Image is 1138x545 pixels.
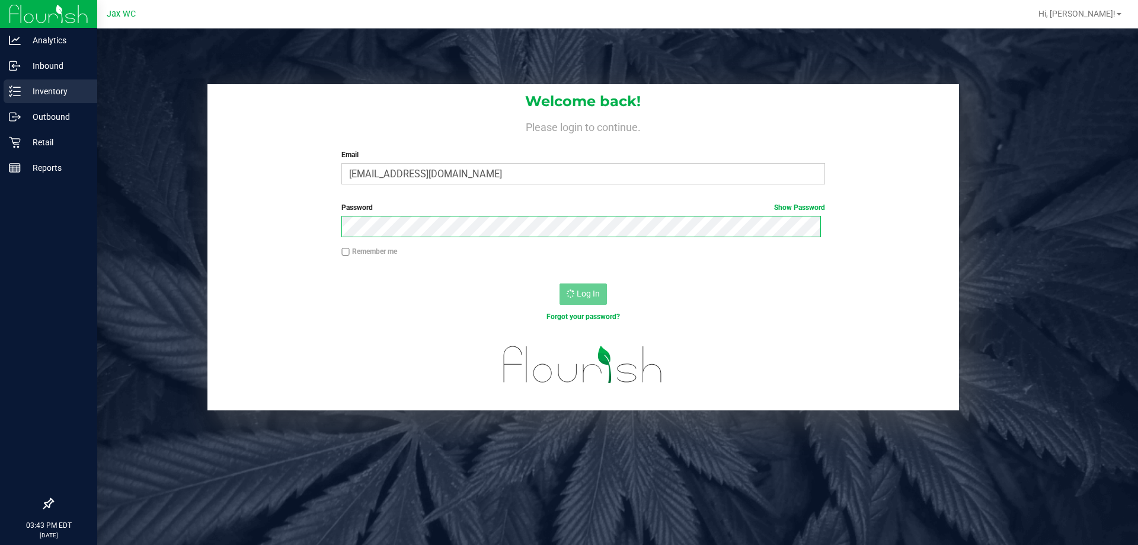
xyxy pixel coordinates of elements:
[9,136,21,148] inline-svg: Retail
[5,531,92,540] p: [DATE]
[1038,9,1115,18] span: Hi, [PERSON_NAME]!
[207,119,959,133] h4: Please login to continue.
[9,111,21,123] inline-svg: Outbound
[21,110,92,124] p: Outbound
[341,149,824,160] label: Email
[9,60,21,72] inline-svg: Inbound
[21,135,92,149] p: Retail
[207,94,959,109] h1: Welcome back!
[546,313,620,321] a: Forgot your password?
[107,9,136,19] span: Jax WC
[5,520,92,531] p: 03:43 PM EDT
[774,203,825,212] a: Show Password
[341,246,397,257] label: Remember me
[489,334,677,395] img: flourish_logo.svg
[9,34,21,46] inline-svg: Analytics
[21,84,92,98] p: Inventory
[9,162,21,174] inline-svg: Reports
[21,33,92,47] p: Analytics
[577,289,600,298] span: Log In
[341,203,373,212] span: Password
[341,248,350,256] input: Remember me
[21,59,92,73] p: Inbound
[560,283,607,305] button: Log In
[9,85,21,97] inline-svg: Inventory
[21,161,92,175] p: Reports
